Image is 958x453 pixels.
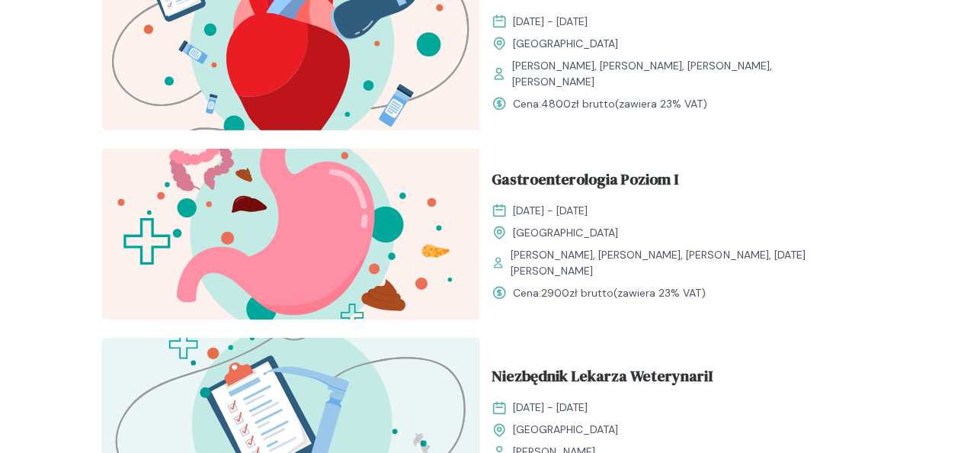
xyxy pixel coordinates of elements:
[513,400,588,416] span: [DATE] - [DATE]
[101,149,479,320] img: Zpbdlx5LeNNTxNvT_GastroI_T.svg
[511,247,844,279] span: [PERSON_NAME], [PERSON_NAME], [PERSON_NAME], [DATE][PERSON_NAME]
[513,96,707,112] span: Cena: (zawiera 23% VAT)
[512,58,845,90] span: [PERSON_NAME], [PERSON_NAME], [PERSON_NAME], [PERSON_NAME]
[513,285,706,301] span: Cena: (zawiera 23% VAT)
[513,422,618,438] span: [GEOGRAPHIC_DATA]
[541,286,614,300] span: 2900 zł brutto
[513,203,588,219] span: [DATE] - [DATE]
[492,365,845,394] a: Niezbędnik Lekarza WeterynariI
[541,97,615,111] span: 4800 zł brutto
[492,168,678,197] span: Gastroenterologia Poziom I
[492,168,845,197] a: Gastroenterologia Poziom I
[492,365,713,394] span: Niezbędnik Lekarza WeterynariI
[513,225,618,241] span: [GEOGRAPHIC_DATA]
[513,36,618,52] span: [GEOGRAPHIC_DATA]
[513,14,588,30] span: [DATE] - [DATE]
